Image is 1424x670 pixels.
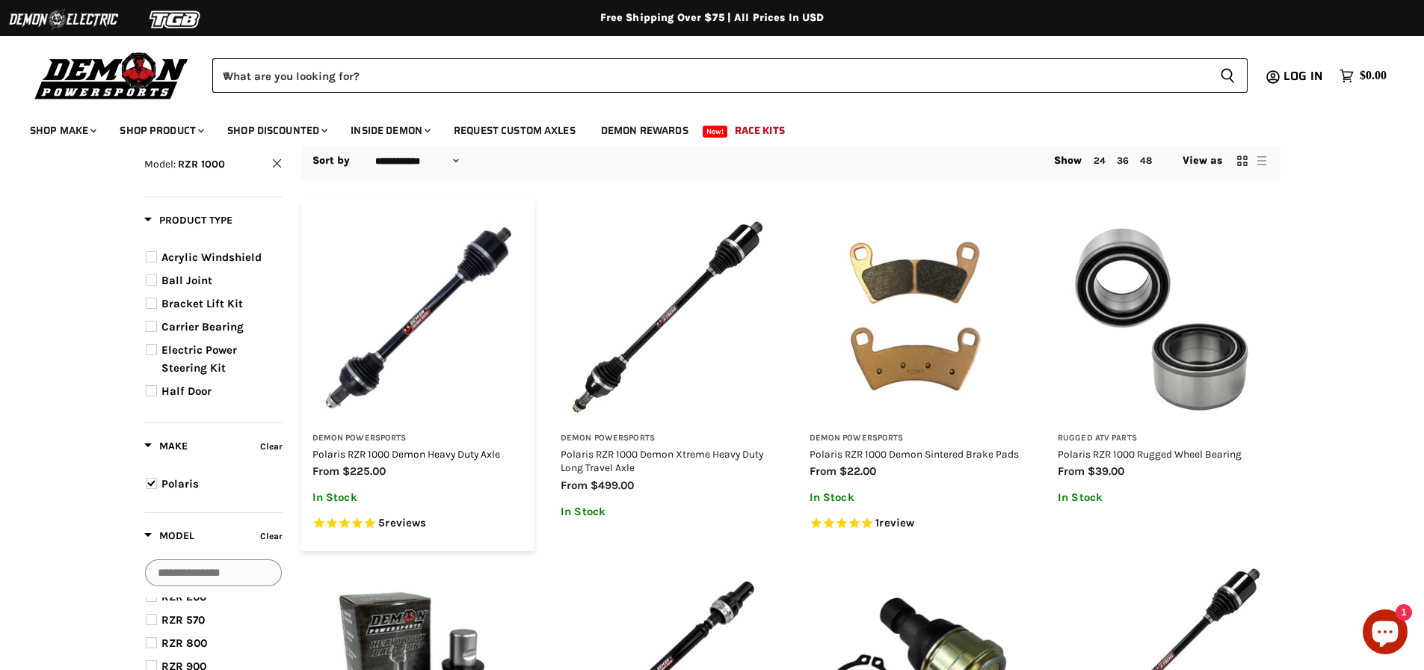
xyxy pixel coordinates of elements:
[144,213,232,232] button: Filter by Product Type
[120,5,232,34] img: TGB Logo 2
[161,251,262,264] span: Acrylic Windshield
[144,440,188,452] span: Make
[810,433,1021,444] h3: Demon Powersports
[1277,70,1332,83] a: Log in
[1117,155,1129,166] a: 36
[1360,69,1387,83] span: $0.00
[561,505,772,518] p: In Stock
[1140,155,1152,166] a: 48
[1058,433,1269,444] h3: Rugged ATV Parts
[144,529,194,542] span: Model
[256,528,283,548] button: Clear filter by Model
[561,211,772,422] img: Polaris RZR 1000 Demon Xtreme Heavy Duty Long Travel Axle
[879,516,914,529] span: review
[590,115,700,146] a: Demon Rewards
[378,516,426,529] span: 5 reviews
[19,109,1383,146] ul: Main menu
[312,491,524,504] p: In Stock
[591,479,634,492] span: $499.00
[385,516,426,529] span: reviews
[724,115,796,146] a: Race Kits
[1054,154,1082,167] span: Show
[1094,155,1106,166] a: 24
[1058,448,1242,460] a: Polaris RZR 1000 Rugged Wheel Bearing
[312,448,500,460] a: Polaris RZR 1000 Demon Heavy Duty Axle
[108,115,213,146] a: Shop Product
[178,158,225,170] span: RZR 1000
[1235,153,1250,168] button: grid view
[161,343,237,375] span: Electric Power Steering Kit
[19,115,105,146] a: Shop Make
[161,320,244,334] span: Carrier Bearing
[144,158,176,170] span: Model:
[144,214,232,227] span: Product Type
[810,491,1021,504] p: In Stock
[161,274,212,287] span: Ball Joint
[7,5,120,34] img: Demon Electric Logo 2
[312,211,524,422] img: Polaris RZR 1000 Demon Heavy Duty Axle
[312,155,351,167] label: Sort by
[144,529,194,547] button: Filter by Model
[144,439,188,458] button: Filter by Make
[312,464,339,478] span: from
[1358,609,1412,658] inbox-online-store-chat: Shopify online store chat
[443,115,587,146] a: Request Custom Axles
[312,516,524,532] span: Rated 5.0 out of 5 stars 5 reviews
[561,479,588,492] span: from
[342,464,386,478] span: $225.00
[875,516,914,529] span: 1 reviews
[312,433,524,444] h3: Demon Powersports
[114,11,1310,25] div: Free Shipping Over $75 | All Prices In USD
[839,464,876,478] span: $22.00
[810,448,1019,460] a: Polaris RZR 1000 Demon Sintered Brake Pads
[256,438,283,458] button: Clear filter by Make
[561,448,763,473] a: Polaris RZR 1000 Demon Xtreme Heavy Duty Long Travel Axle
[1183,155,1223,167] span: View as
[1058,211,1269,422] img: Polaris RZR 1000 Rugged Wheel Bearing
[212,58,1208,93] input: When autocomplete results are available use up and down arrows to review and enter to select
[145,559,282,586] input: Search Options
[339,115,440,146] a: Inside Demon
[30,49,194,102] img: Demon Powersports
[1058,491,1269,504] p: In Stock
[161,477,199,491] span: Polaris
[1088,464,1124,478] span: $39.00
[810,464,836,478] span: from
[301,142,1280,179] nav: Collection utilities
[161,384,212,398] span: Half Door
[561,433,772,444] h3: Demon Powersports
[1208,58,1248,93] button: Search
[810,211,1021,422] img: Polaris RZR 1000 Demon Sintered Brake Pads
[1283,67,1323,85] span: Log in
[1332,65,1394,87] a: $0.00
[1254,153,1269,168] button: list view
[144,156,283,176] button: Clear filter by Model RZR 1000
[1058,464,1085,478] span: from
[161,297,243,310] span: Bracket Lift Kit
[216,115,336,146] a: Shop Discounted
[212,58,1248,93] form: Product
[810,516,1021,532] span: Rated 5.0 out of 5 stars 1 reviews
[703,126,728,138] span: New!
[161,636,207,650] span: RZR 800
[161,613,205,627] span: RZR 570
